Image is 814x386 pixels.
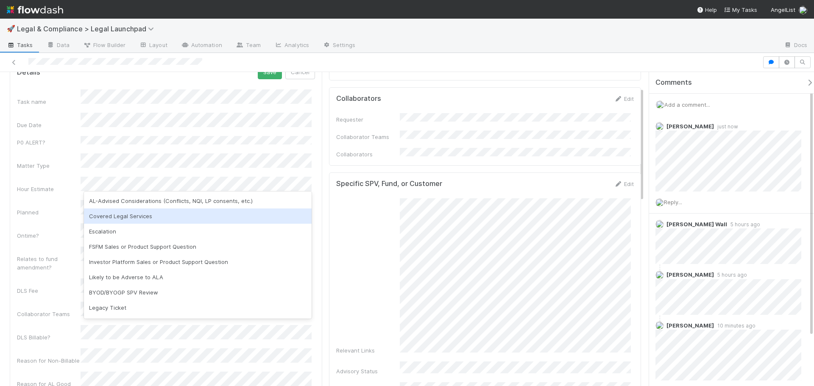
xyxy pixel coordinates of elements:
div: Legacy Ticket [84,300,312,315]
div: Due Date [17,121,81,129]
div: Planned [17,208,81,217]
div: Help [697,6,717,14]
div: Collaborators [336,150,400,158]
span: Flow Builder [83,41,125,49]
a: Edit [614,181,634,187]
span: [PERSON_NAME] [666,322,714,329]
a: Automation [174,39,229,53]
button: Save [258,65,282,79]
div: Escalation [84,224,312,239]
div: Reason for Non-Billable [17,356,81,365]
div: Relates to fund amendment? [17,255,81,272]
div: Matter Type [17,161,81,170]
div: Task name [17,97,81,106]
img: logo-inverted-e16ddd16eac7371096b0.svg [7,3,63,17]
div: DLS Fee [17,286,81,295]
div: P0 ALERT? [17,138,81,147]
div: Advisory Status [336,367,400,375]
span: 10 minutes ago [714,322,755,329]
img: avatar_0a9e60f7-03da-485c-bb15-a40c44fcec20.png [655,271,664,279]
img: avatar_ba76ddef-3fd0-4be4-9bc3-126ad567fcd5.png [799,6,807,14]
h5: Specific SPV, Fund, or Customer [336,180,442,188]
a: Edit [614,95,634,102]
img: avatar_041b9f3e-9684-4023-b9b7-2f10de55285d.png [655,220,664,228]
div: BYOD/BYOGP SPV Review [84,285,312,300]
span: Tasks [7,41,33,49]
div: AL-Advised Considerations (Conflicts, NQI, LP consents, etc.) [84,193,312,208]
button: Cancel [285,65,315,79]
span: [PERSON_NAME] [666,123,714,130]
a: Team [229,39,268,53]
div: Collaborator Teams [17,310,81,318]
a: My Tasks [724,6,757,14]
div: Investor Platform Sales or Product Support Question [84,254,312,269]
div: Likely to be Adverse to ALA [84,269,312,285]
div: Ontime? [17,231,81,240]
div: FSFM Sales or Product Support Question [84,239,312,254]
a: Layout [132,39,174,53]
span: 🚀 [7,25,15,32]
span: Add a comment... [664,101,710,108]
img: avatar_ba76ddef-3fd0-4be4-9bc3-126ad567fcd5.png [656,100,664,109]
span: Legal & Compliance > Legal Launchpad [17,25,158,33]
img: avatar_ba76ddef-3fd0-4be4-9bc3-126ad567fcd5.png [655,122,664,131]
a: Docs [777,39,814,53]
div: Relevant Links [336,346,400,355]
h5: Details [17,68,40,77]
a: Settings [316,39,362,53]
span: [PERSON_NAME] [666,271,714,278]
div: Hour Estimate [17,185,81,193]
img: avatar_ba76ddef-3fd0-4be4-9bc3-126ad567fcd5.png [655,198,664,207]
h5: Collaborators [336,94,381,103]
div: Covered Legal Services [84,208,312,224]
span: Reply... [664,199,682,205]
a: Data [40,39,76,53]
span: Comments [655,78,692,87]
span: 5 hours ago [727,221,760,228]
span: AngelList [771,6,795,13]
img: avatar_0a9e60f7-03da-485c-bb15-a40c44fcec20.png [655,321,664,330]
span: [PERSON_NAME] Wall [666,221,727,228]
div: Requester [336,115,400,124]
span: just now [714,123,738,130]
div: Collaborator Teams [336,133,400,141]
span: 5 hours ago [714,272,747,278]
a: Analytics [268,39,316,53]
span: My Tasks [724,6,757,13]
div: DLS Billable? [17,333,81,342]
div: Broker Dealer Work [84,315,312,330]
a: Flow Builder [76,39,132,53]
